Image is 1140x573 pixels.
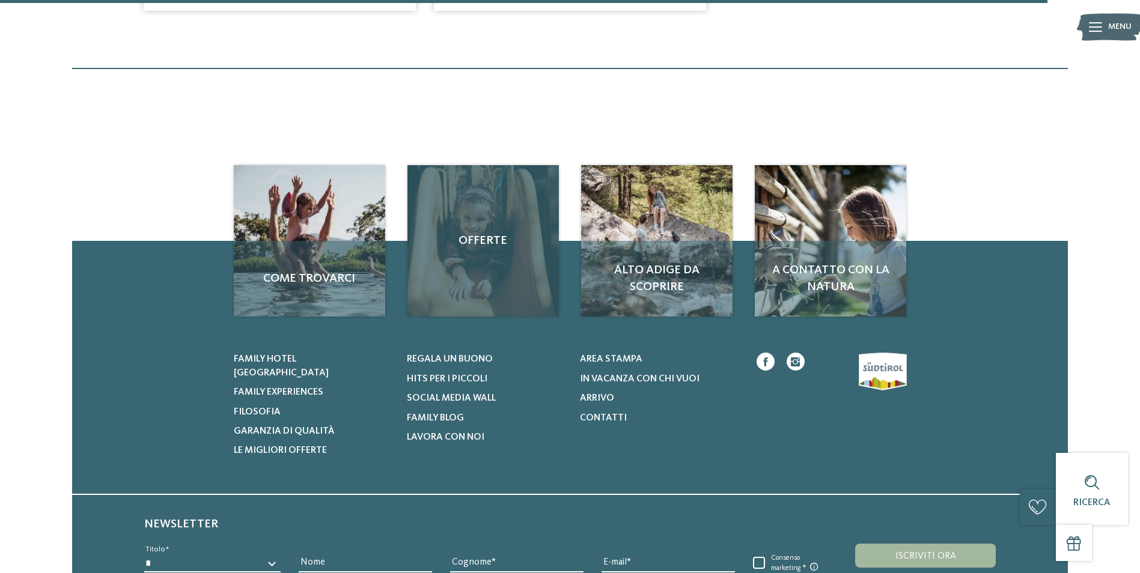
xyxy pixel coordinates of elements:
[407,431,565,444] a: Lavora con noi
[234,386,392,399] a: Family experiences
[581,165,733,317] a: Cercate un hotel per famiglie? Qui troverete solo i migliori! Alto Adige da scoprire
[234,165,385,317] a: Cercate un hotel per famiglie? Qui troverete solo i migliori! Come trovarci
[407,354,493,364] span: Regala un buono
[234,353,392,380] a: Family hotel [GEOGRAPHIC_DATA]
[234,444,392,457] a: Le migliori offerte
[234,405,392,419] a: Filosofia
[580,413,627,423] span: Contatti
[234,407,281,417] span: Filosofia
[234,165,385,317] img: Cercate un hotel per famiglie? Qui troverete solo i migliori!
[755,165,906,317] img: Cercate un hotel per famiglie? Qui troverete solo i migliori!
[407,432,484,442] span: Lavora con noi
[765,554,828,573] span: Consenso marketing
[407,353,565,366] a: Regala un buono
[407,413,464,423] span: Family Blog
[144,518,218,530] span: Newsletter
[407,392,565,405] a: Social Media Wall
[580,393,614,403] span: Arrivo
[234,446,327,455] span: Le migliori offerte
[593,262,721,296] span: Alto Adige da scoprire
[580,353,738,366] a: Area stampa
[580,411,738,425] a: Contatti
[767,262,894,296] span: A contatto con la natura
[755,165,906,317] a: Cercate un hotel per famiglie? Qui troverete solo i migliori! A contatto con la natura
[581,165,733,317] img: Cercate un hotel per famiglie? Qui troverete solo i migliori!
[419,232,547,249] span: Offerte
[234,354,329,377] span: Family hotel [GEOGRAPHIC_DATA]
[234,425,392,438] a: Garanzia di qualità
[855,544,996,568] button: Iscriviti ora
[580,354,642,364] span: Area stampa
[580,392,738,405] a: Arrivo
[407,393,496,403] span: Social Media Wall
[234,426,335,436] span: Garanzia di qualità
[895,551,956,561] span: Iscriviti ora
[407,411,565,425] a: Family Blog
[407,372,565,386] a: Hits per i piccoli
[580,374,700,384] span: In vacanza con chi vuoi
[407,374,487,384] span: Hits per i piccoli
[1073,498,1111,508] span: Ricerca
[580,372,738,386] a: In vacanza con chi vuoi
[407,165,559,317] a: Cercate un hotel per famiglie? Qui troverete solo i migliori! Offerte
[234,387,323,397] span: Family experiences
[246,270,373,287] span: Come trovarci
